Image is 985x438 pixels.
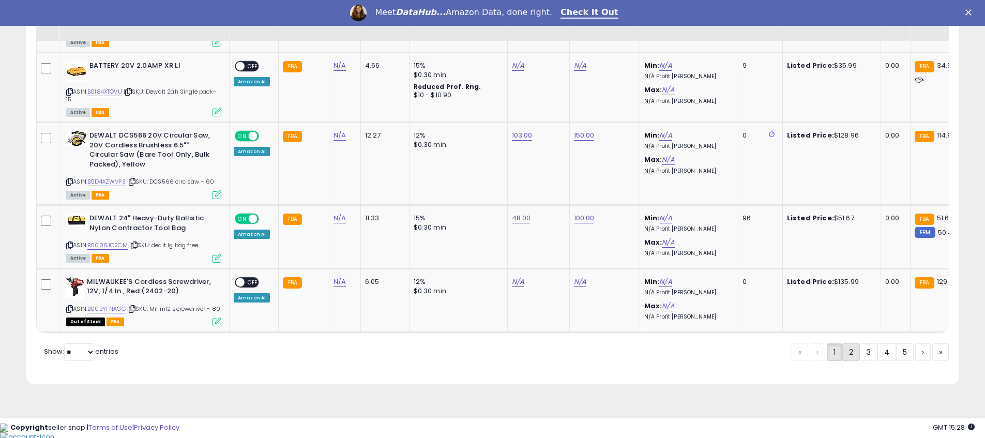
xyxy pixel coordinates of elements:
span: FBA [92,38,109,47]
div: $35.99 [787,61,873,70]
span: All listings currently available for purchase on Amazon [66,254,90,263]
a: N/A [662,237,674,248]
div: 4.66 [365,61,401,70]
a: 4 [877,343,896,361]
b: Listed Price: [787,213,834,223]
small: FBA [283,131,302,142]
div: 96 [742,214,775,223]
div: 0.00 [885,277,902,286]
p: N/A Profit [PERSON_NAME] [644,98,730,105]
div: $0.30 min [414,70,499,80]
a: 100.00 [574,213,595,223]
b: Max: [644,85,662,95]
b: Listed Price: [787,277,834,286]
a: N/A [662,155,674,165]
a: N/A [662,85,674,95]
small: FBA [915,131,934,142]
span: FBA [92,191,109,200]
span: All listings currently available for purchase on Amazon [66,108,90,117]
p: N/A Profit [PERSON_NAME] [644,225,730,233]
div: ASIN: [66,131,221,198]
a: 3 [860,343,877,361]
a: N/A [659,277,672,287]
div: $0.30 min [414,223,499,232]
small: FBA [915,277,934,289]
p: N/A Profit [PERSON_NAME] [644,289,730,296]
b: Listed Price: [787,130,834,140]
b: Max: [644,155,662,164]
span: 129.99 [937,277,958,286]
a: 2 [842,343,860,361]
b: Reduced Prof. Rng. [414,82,481,91]
div: 15% [414,61,499,70]
span: OFF [257,215,274,223]
div: $51.67 [787,214,873,223]
div: 12.27 [365,131,401,140]
a: B00BYFNAGG [87,305,126,313]
div: 11.33 [365,214,401,223]
b: Min: [644,130,660,140]
b: BATTERY 20V 2.0AMP XR LI [89,61,215,73]
span: 114.99 [937,130,956,140]
div: Amazon AI [234,293,270,303]
a: N/A [659,61,672,71]
a: N/A [334,213,346,223]
div: 0 [742,277,775,286]
img: Profile image for Georgie [350,5,367,21]
a: N/A [574,277,586,287]
p: N/A Profit [PERSON_NAME] [644,313,730,321]
a: N/A [659,213,672,223]
span: | SKU: Mil m12 screwdriver - 80 [127,305,220,313]
a: 48.00 [512,213,531,223]
b: MILWAUKEE'S Cordless Screwdriver, 12V, 1/4 In., Red (2402-20) [87,277,213,299]
div: 0 [742,131,775,140]
b: DEWALT 24" Heavy-Duty Ballistic Nylon Contractor Tool Bag [89,214,215,235]
a: 5 [896,343,914,361]
div: 0.00 [885,61,902,70]
div: Meet Amazon Data, done right. [375,7,552,18]
div: 12% [414,277,499,286]
span: All listings currently available for purchase on Amazon [66,38,90,47]
a: N/A [512,61,524,71]
span: OFF [245,62,261,71]
small: FBA [915,214,934,225]
a: Check It Out [560,7,618,19]
span: 34.99 [937,61,956,70]
span: | SKU: Dewalt 2ah Single pack-15 [66,87,216,103]
b: Listed Price: [787,61,834,70]
div: 0.00 [885,214,902,223]
div: 15% [414,214,499,223]
div: $128.96 [787,131,873,140]
p: N/A Profit [PERSON_NAME] [644,143,730,150]
div: $0.30 min [414,286,499,296]
div: 0.00 [885,131,902,140]
span: FBA [107,318,124,326]
div: Amazon AI [234,230,270,239]
div: ASIN: [66,277,221,325]
span: › [922,347,924,357]
span: Show: entries [44,346,118,356]
small: FBA [283,277,302,289]
a: N/A [334,130,346,141]
img: 41i6zkvLEaL._SL40_.jpg [66,61,87,82]
a: N/A [662,301,674,311]
img: 51ZIiJ252eL._SL40_.jpg [66,131,87,146]
div: Amazon AI [234,147,270,156]
span: FBA [92,108,109,117]
div: $0.30 min [414,140,499,149]
span: FBA [92,254,109,263]
span: OFF [257,132,274,141]
a: N/A [334,277,346,287]
span: | SKU: dealt lg bag free [129,241,198,249]
small: FBA [915,61,934,72]
div: ASIN: [66,61,221,115]
b: Min: [644,277,660,286]
b: DEWALT DCS566 20V Circular Saw, 20V Cordless Brushless 6.5"" Circular Saw (Bare Tool Only, Bulk P... [89,131,215,172]
span: » [939,347,942,357]
i: DataHub... [396,7,446,17]
b: Min: [644,213,660,223]
p: N/A Profit [PERSON_NAME] [644,73,730,80]
a: 103.00 [512,130,533,141]
a: 1 [827,343,842,361]
div: 12% [414,131,499,140]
